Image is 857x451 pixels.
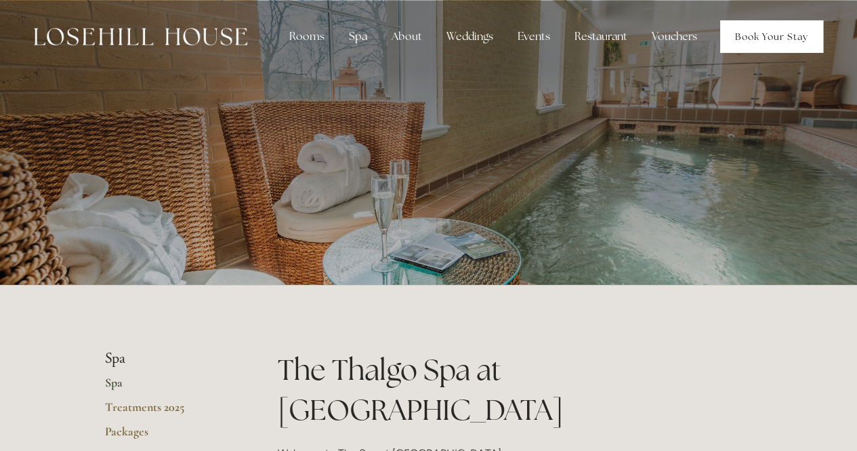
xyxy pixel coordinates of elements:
div: About [381,23,433,50]
div: Restaurant [564,23,638,50]
img: Losehill House [34,28,247,45]
a: Treatments 2025 [105,399,234,424]
h1: The Thalgo Spa at [GEOGRAPHIC_DATA] [278,350,753,430]
div: Weddings [436,23,504,50]
div: Spa [338,23,378,50]
a: Packages [105,424,234,448]
div: Events [507,23,561,50]
div: Rooms [278,23,335,50]
li: Spa [105,350,234,368]
a: Vouchers [641,23,708,50]
a: Book Your Stay [720,20,823,53]
a: Spa [105,375,234,399]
